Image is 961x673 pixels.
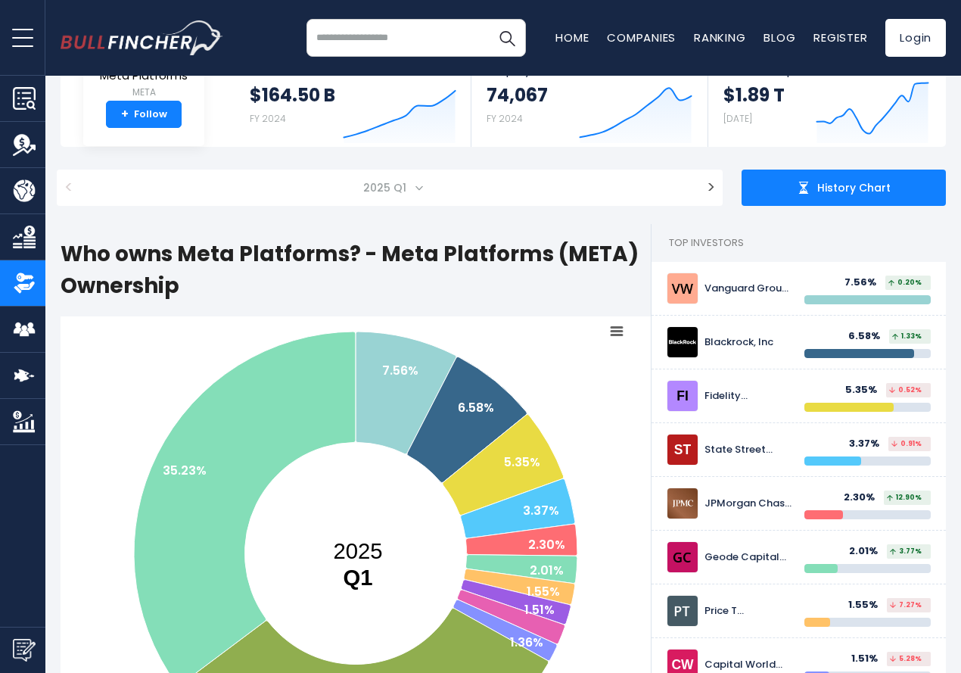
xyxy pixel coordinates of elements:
div: 6.58% [848,330,889,343]
span: Market Capitalization [723,63,929,77]
button: Search [488,19,526,57]
img: Ownership [13,272,36,294]
a: Blog [764,30,795,45]
span: Meta Platforms [100,70,188,83]
small: META [100,86,188,99]
div: 5.35% [845,384,886,397]
strong: 74,067 [487,83,548,107]
a: Companies [607,30,676,45]
tspan: Q1 [343,565,372,590]
span: 2025 Q1 [89,170,692,206]
text: 2.30% [528,536,565,553]
strong: $164.50 B [250,83,335,107]
a: Login [885,19,946,57]
div: 2.30% [844,491,884,504]
text: 1.51% [524,601,555,618]
button: < [57,170,81,206]
div: Blackrock, Inc [704,336,793,349]
text: 1.55% [527,583,560,600]
a: Revenue $164.50 B FY 2024 [235,49,471,147]
text: 6.58% [458,399,494,416]
div: 7.56% [844,276,885,289]
a: Register [813,30,867,45]
div: Geode Capital Management, LLC [704,551,793,564]
a: Home [555,30,589,45]
span: Revenue [250,63,456,77]
div: Fidelity Investments (FMR) [704,390,793,403]
div: 1.55% [848,599,887,612]
span: 7.27% [890,602,922,609]
span: History Chart [817,181,891,195]
small: FY 2024 [250,112,286,125]
div: State Street Corp [704,444,793,456]
div: 2.01% [849,545,887,558]
span: 1.33% [892,333,922,340]
h2: Top Investors [652,224,946,262]
span: 0.20% [888,279,922,286]
span: 0.91% [891,441,922,447]
a: Employees 74,067 FY 2024 [471,49,707,147]
small: FY 2024 [487,112,523,125]
small: [DATE] [723,112,752,125]
strong: $1.89 T [723,83,785,107]
button: > [699,170,723,206]
span: 12.90% [887,494,922,501]
text: 35.23% [163,462,207,479]
strong: + [121,107,129,121]
text: 3.37% [523,502,559,519]
text: 2025 [333,538,382,590]
text: 1.36% [510,634,543,651]
span: 2025 Q1 [357,177,415,198]
span: 0.52% [889,387,922,394]
text: 7.56% [382,362,418,379]
div: 3.37% [849,438,888,450]
a: Go to homepage [61,20,223,55]
div: Price T [PERSON_NAME] Associates Inc [704,605,793,618]
a: Ranking [694,30,745,45]
span: 3.77% [890,548,922,555]
h1: Who owns Meta Platforms? - Meta Platforms (META) Ownership [61,238,651,302]
div: Capital World Investors [704,659,793,671]
a: +Follow [106,101,182,128]
div: JPMorgan Chase & CO [704,497,793,510]
div: 1.51% [851,653,887,665]
img: bullfincher logo [61,20,223,55]
div: Vanguard Group Inc [704,282,793,295]
span: Employees [487,63,692,77]
img: history chart [798,182,810,194]
a: Market Capitalization $1.89 T [DATE] [708,49,944,147]
span: 5.28% [890,656,922,662]
text: 2.01% [530,562,564,579]
text: 5.35% [504,453,540,471]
